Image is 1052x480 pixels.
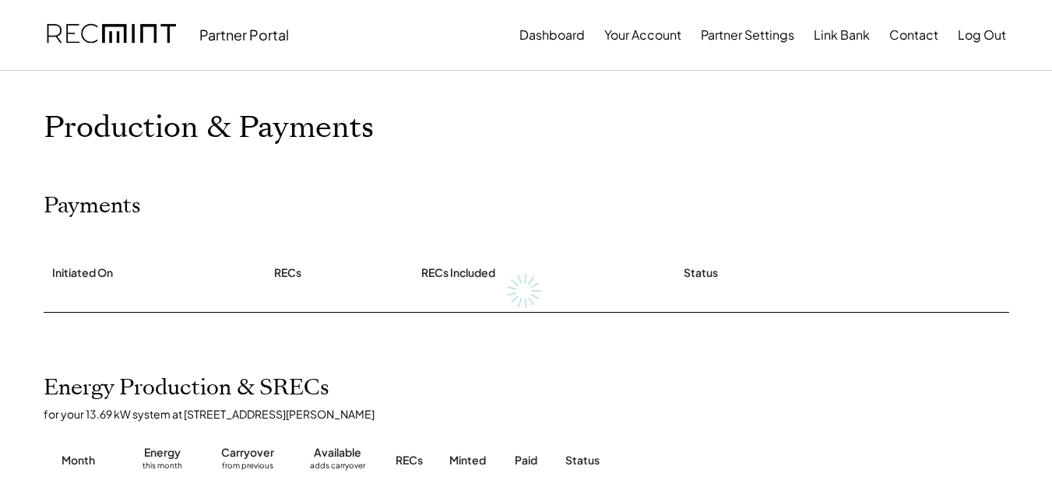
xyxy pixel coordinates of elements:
button: Your Account [604,19,681,51]
div: Energy [144,445,181,461]
div: Status [684,265,718,281]
div: Paid [515,453,537,468]
div: Carryover [221,445,274,461]
h2: Payments [44,193,141,219]
div: for your 13.69 kW system at [STREET_ADDRESS][PERSON_NAME] [44,407,1025,421]
div: this month [142,461,182,476]
div: RECs [396,453,423,468]
div: Month [62,453,95,468]
div: RECs Included [421,265,495,281]
button: Contact [889,19,938,51]
div: Partner Portal [199,26,289,44]
div: Status [565,453,830,468]
button: Log Out [958,19,1006,51]
button: Dashboard [519,19,585,51]
img: recmint-logotype%403x.png [47,9,176,61]
button: Partner Settings [701,19,794,51]
div: RECs [274,265,301,281]
div: Initiated On [52,265,113,281]
div: Available [314,445,361,461]
div: Minted [449,453,486,468]
div: adds carryover [310,461,365,476]
button: Link Bank [814,19,870,51]
div: from previous [222,461,273,476]
h2: Energy Production & SRECs [44,375,329,401]
h1: Production & Payments [44,110,1009,146]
